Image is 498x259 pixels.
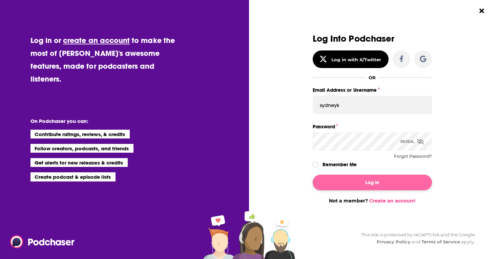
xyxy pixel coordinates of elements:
[421,239,460,244] a: Terms of Service
[313,50,389,68] button: Log in with X/Twitter
[30,144,134,153] li: Follow creators, podcasts, and friends
[30,158,128,167] li: Get alerts for new releases & credits
[475,4,488,17] button: Close Button
[313,86,432,94] label: Email Address or Username
[356,231,475,245] div: This site is protected by reCAPTCHA and the Google and apply.
[313,175,432,190] button: Log In
[10,235,75,248] img: Podchaser - Follow, Share and Rate Podcasts
[313,34,432,44] h3: Log Into Podchaser
[63,36,130,45] a: create an account
[30,130,130,138] li: Contribute ratings, reviews, & credits
[394,154,432,159] button: Forgot Password?
[377,239,411,244] a: Privacy Policy
[369,198,415,204] a: Create an account
[331,57,381,62] div: Log in with X/Twitter
[313,198,432,204] div: Not a member?
[323,160,357,169] label: Remember Me
[30,118,166,124] li: On Podchaser you can:
[369,75,376,80] div: OR
[313,96,432,114] input: Email Address or Username
[313,122,432,131] label: Password
[400,132,424,151] div: Reveal
[30,172,116,181] li: Create podcast & episode lists
[10,235,70,248] a: Podchaser - Follow, Share and Rate Podcasts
